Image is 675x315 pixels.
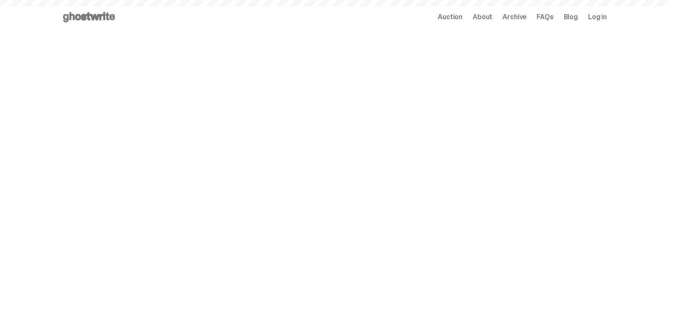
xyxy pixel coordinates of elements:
[473,14,492,20] a: About
[588,14,607,20] a: Log in
[503,14,526,20] a: Archive
[537,14,553,20] a: FAQs
[564,14,578,20] a: Blog
[438,14,462,20] a: Auction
